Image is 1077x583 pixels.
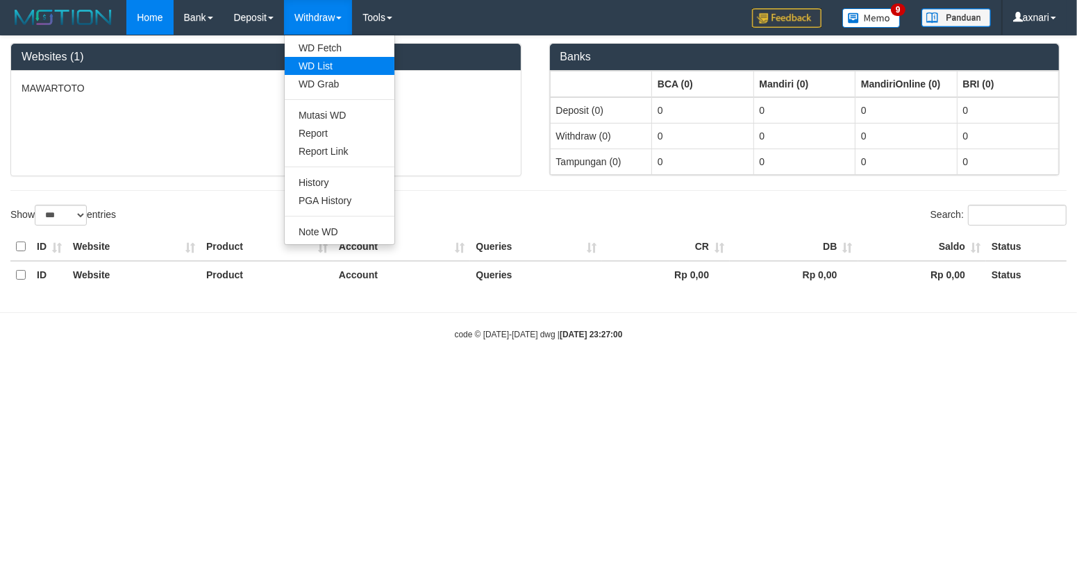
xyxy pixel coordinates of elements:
[550,123,652,149] td: Withdraw (0)
[730,233,858,261] th: DB
[35,205,87,226] select: Showentries
[968,205,1067,226] input: Search:
[333,233,470,261] th: Account
[201,261,333,289] th: Product
[201,233,333,261] th: Product
[470,261,601,289] th: Queries
[842,8,901,28] img: Button%20Memo.svg
[855,123,958,149] td: 0
[550,71,652,97] th: Group: activate to sort column ascending
[957,71,1059,97] th: Group: activate to sort column ascending
[957,149,1059,174] td: 0
[957,123,1059,149] td: 0
[560,330,622,339] strong: [DATE] 23:27:00
[22,81,510,95] p: MAWARTOTO
[921,8,991,27] img: panduan.png
[752,8,821,28] img: Feedback.jpg
[930,205,1067,226] label: Search:
[858,261,986,289] th: Rp 0,00
[31,233,67,261] th: ID
[285,124,394,142] a: Report
[602,233,730,261] th: CR
[986,261,1067,289] th: Status
[285,142,394,160] a: Report Link
[285,57,394,75] a: WD List
[753,97,855,124] td: 0
[858,233,986,261] th: Saldo
[550,149,652,174] td: Tampungan (0)
[652,97,754,124] td: 0
[753,71,855,97] th: Group: activate to sort column ascending
[891,3,905,16] span: 9
[550,97,652,124] td: Deposit (0)
[285,174,394,192] a: History
[957,97,1059,124] td: 0
[560,51,1049,63] h3: Banks
[285,75,394,93] a: WD Grab
[652,71,754,97] th: Group: activate to sort column ascending
[333,261,470,289] th: Account
[652,149,754,174] td: 0
[730,261,858,289] th: Rp 0,00
[285,39,394,57] a: WD Fetch
[22,51,510,63] h3: Websites (1)
[470,233,601,261] th: Queries
[67,233,201,261] th: Website
[986,233,1067,261] th: Status
[285,223,394,241] a: Note WD
[652,123,754,149] td: 0
[67,261,201,289] th: Website
[10,205,116,226] label: Show entries
[753,149,855,174] td: 0
[855,71,958,97] th: Group: activate to sort column ascending
[285,106,394,124] a: Mutasi WD
[10,7,116,28] img: MOTION_logo.png
[855,97,958,124] td: 0
[602,261,730,289] th: Rp 0,00
[455,330,623,339] small: code © [DATE]-[DATE] dwg |
[855,149,958,174] td: 0
[753,123,855,149] td: 0
[31,261,67,289] th: ID
[285,192,394,210] a: PGA History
